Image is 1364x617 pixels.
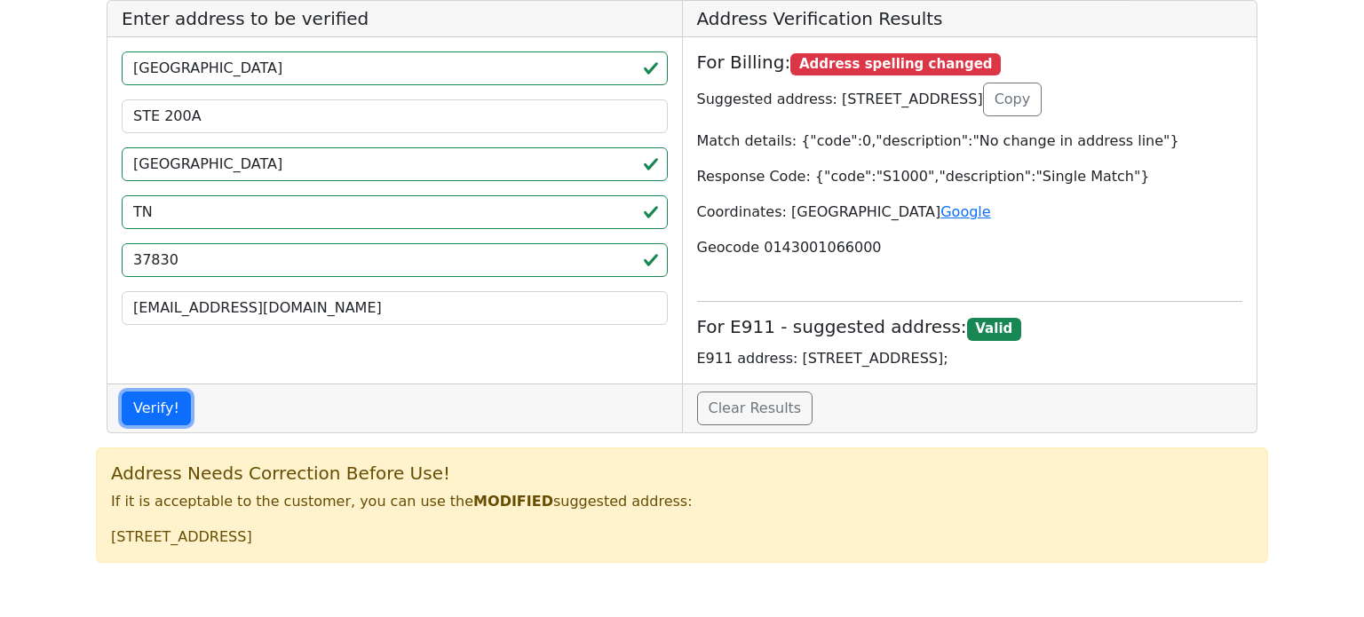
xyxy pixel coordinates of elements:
p: E911 address: [STREET_ADDRESS]; [697,348,1243,369]
b: MODIFIED [473,493,553,510]
p: Geocode 0143001066000 [697,237,1243,258]
p: Response Code: {"code":"S1000","description":"Single Match"} [697,166,1243,187]
h5: For Billing: [697,51,1243,75]
button: Verify! [122,392,191,425]
p: If it is acceptable to the customer, you can use the suggested address: [111,491,1253,512]
span: Valid [967,318,1021,341]
p: Coordinates: [GEOGRAPHIC_DATA] [697,202,1243,223]
input: Your Email [122,291,668,325]
p: [STREET_ADDRESS] [111,526,1253,548]
h5: Address Needs Correction Before Use! [111,463,1253,484]
input: Street Line 1 [122,51,668,85]
h5: Address Verification Results [683,1,1257,37]
button: Copy [983,83,1043,116]
input: Street Line 2 (can be empty) [122,99,668,133]
h5: For E911 - suggested address: [697,316,1243,340]
input: ZIP code 5 or 5+4 [122,243,668,277]
span: Address spelling changed [790,53,1001,76]
input: City [122,147,668,181]
p: Suggested address: [STREET_ADDRESS] [697,83,1243,116]
input: 2-Letter State [122,195,668,229]
a: Google [940,203,990,220]
h5: Enter address to be verified [107,1,682,37]
p: Match details: {"code":0,"description":"No change in address line"} [697,131,1243,152]
a: Clear Results [697,392,813,425]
